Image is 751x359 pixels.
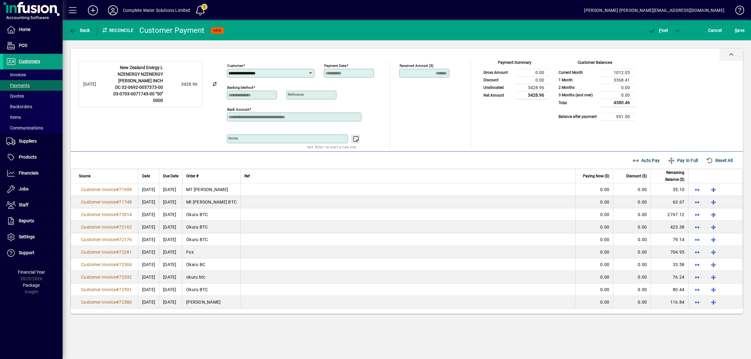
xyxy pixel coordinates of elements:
[79,274,134,281] a: Customer Invoice#72332
[3,134,63,149] a: Suppliers
[19,139,37,144] span: Suppliers
[83,81,108,88] div: [DATE]
[159,246,182,258] td: [DATE]
[119,287,132,292] span: 72591
[182,246,240,258] td: Fox
[19,59,40,64] span: Customers
[116,300,119,305] span: #
[19,27,30,32] span: Home
[182,283,240,296] td: Okuru BTC
[3,69,63,80] a: Invoices
[81,187,116,192] span: Customer Invoice
[735,25,744,35] span: ave
[182,258,240,271] td: Okaru BC
[142,225,156,230] span: [DATE]
[600,262,609,267] span: 0.00
[159,183,182,196] td: [DATE]
[159,196,182,208] td: [DATE]
[600,287,609,292] span: 0.00
[227,63,243,68] mat-label: Customer
[708,25,722,35] span: Cancel
[142,262,156,267] span: [DATE]
[735,28,737,33] span: S
[119,300,132,305] span: 72580
[19,186,28,191] span: Jobs
[555,113,600,120] td: Balance after payment
[638,212,647,217] span: 0.00
[600,76,635,84] td: 3368.41
[600,99,635,107] td: 4380.46
[116,200,119,205] span: #
[638,287,647,292] span: 0.00
[648,28,668,33] span: ost
[3,245,63,261] a: Support
[79,199,134,205] a: Customer Invoice#71748
[3,22,63,38] a: Home
[673,287,684,292] span: 80.44
[159,258,182,271] td: [DATE]
[3,38,63,53] a: POS
[81,225,116,230] span: Customer Invoice
[81,275,116,280] span: Customer Invoice
[600,237,609,242] span: 0.00
[119,262,132,267] span: 72304
[3,181,63,197] a: Jobs
[673,262,684,267] span: 33.58
[119,275,132,280] span: 72332
[228,136,238,140] mat-label: Notes
[667,212,684,217] span: 2767.12
[515,69,549,76] td: 0.00
[142,287,156,292] span: [DATE]
[670,250,685,255] span: 704.95
[123,5,190,15] div: Complete Water Solutions Limited
[480,61,549,100] app-page-summary-card: Payment Summary
[480,76,515,84] td: Discount
[81,300,116,305] span: Customer Invoice
[119,250,132,255] span: 72281
[227,85,253,90] mat-label: Banking method
[182,221,240,233] td: Okuru BTC
[81,250,116,255] span: Customer Invoice
[600,250,609,255] span: 0.00
[119,225,132,230] span: 72162
[116,262,119,267] span: #
[79,224,134,230] a: Customer Invoice#72162
[668,155,698,165] span: Pay In Full
[733,25,746,36] button: Save
[159,208,182,221] td: [DATE]
[673,237,684,242] span: 79.14
[638,262,647,267] span: 0.00
[182,183,240,196] td: MT [PERSON_NAME]
[600,275,609,280] span: 0.00
[19,154,37,159] span: Products
[6,115,21,120] span: Items
[116,225,119,230] span: #
[555,99,600,107] td: Total
[324,63,346,68] mat-label: Payment Date
[632,155,660,165] span: Auto Pay
[555,91,600,99] td: 3 Months (and over)
[79,249,134,255] a: Customer Invoice#72281
[182,208,240,221] td: Okuru BTC
[142,200,156,205] span: [DATE]
[79,236,134,243] a: Customer Invoice#72176
[81,212,116,217] span: Customer Invoice
[6,72,26,77] span: Invoices
[79,173,90,179] span: Source
[3,80,63,91] a: Payments
[159,233,182,246] td: [DATE]
[555,69,600,76] td: Current Month
[400,63,433,68] mat-label: Received Amount ($)
[142,173,150,179] span: Date
[626,173,647,179] span: Discount ($)
[3,229,63,245] a: Settings
[79,186,134,193] a: Customer Invoice#71699
[638,237,647,242] span: 0.00
[19,43,27,48] span: POS
[139,25,205,35] div: Customer Payment
[159,283,182,296] td: [DATE]
[116,187,119,192] span: #
[600,200,609,205] span: 0.00
[515,76,549,84] td: 0.00
[600,113,635,120] td: 951.50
